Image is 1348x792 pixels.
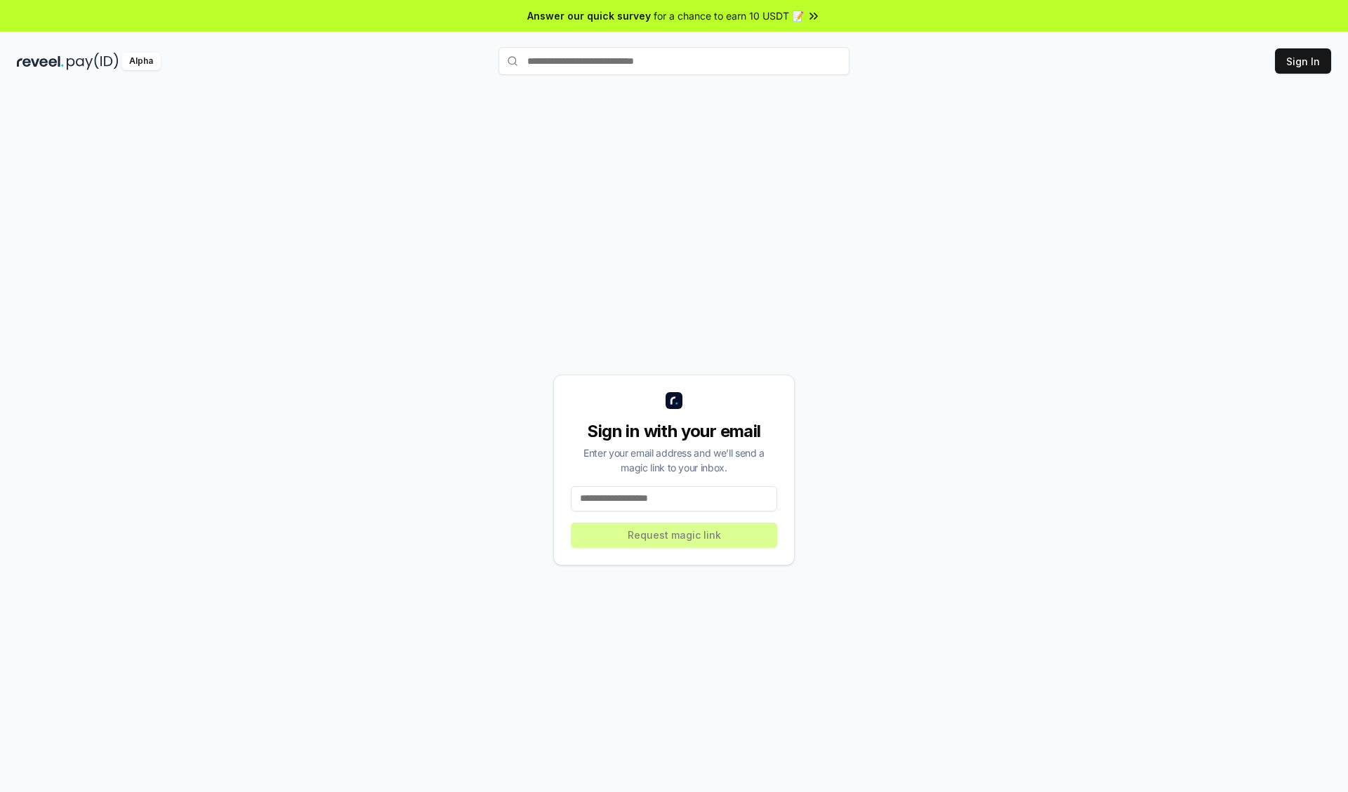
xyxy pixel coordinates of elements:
div: Alpha [121,53,161,70]
img: reveel_dark [17,53,64,70]
div: Enter your email address and we’ll send a magic link to your inbox. [571,445,777,475]
img: logo_small [666,392,682,409]
span: for a chance to earn 10 USDT 📝 [654,8,804,23]
span: Answer our quick survey [527,8,651,23]
img: pay_id [67,53,119,70]
div: Sign in with your email [571,420,777,443]
button: Sign In [1275,48,1331,74]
